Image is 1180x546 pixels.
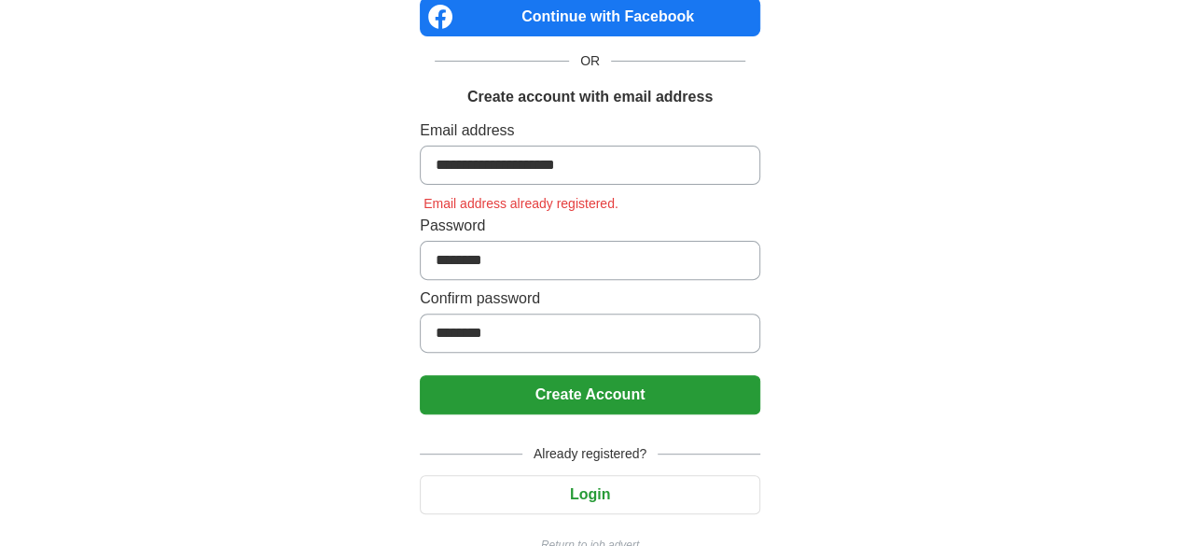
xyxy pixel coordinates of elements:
[420,196,622,211] span: Email address already registered.
[420,215,760,237] label: Password
[420,475,760,514] button: Login
[522,444,658,464] span: Already registered?
[420,486,760,502] a: Login
[420,287,760,310] label: Confirm password
[467,86,713,108] h1: Create account with email address
[569,51,611,71] span: OR
[420,119,760,142] label: Email address
[420,375,760,414] button: Create Account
